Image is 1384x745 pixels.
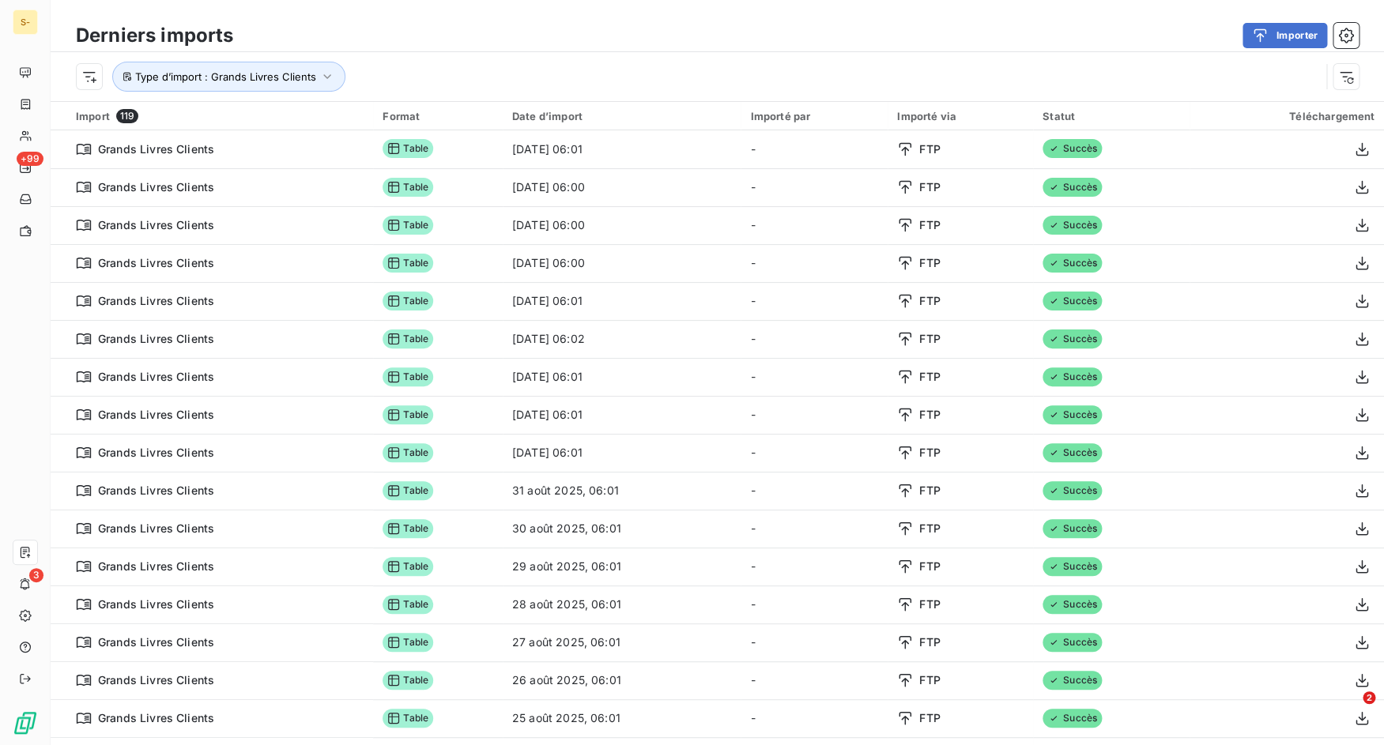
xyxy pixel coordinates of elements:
[1043,139,1102,158] span: Succès
[112,62,345,92] button: Type d’import : Grands Livres Clients
[76,109,364,123] div: Import
[383,519,433,538] span: Table
[503,661,741,699] td: 26 août 2025, 06:01
[1043,329,1102,348] span: Succès
[741,434,888,472] td: -
[76,21,233,50] h3: Derniers imports
[919,596,940,612] span: FTP
[503,585,741,623] td: 28 août 2025, 06:01
[741,623,888,661] td: -
[383,709,433,728] span: Table
[383,671,433,690] span: Table
[98,634,214,650] span: Grands Livres Clients
[741,168,888,206] td: -
[1043,519,1102,538] span: Succès
[1330,691,1368,729] iframe: Intercom live chat
[1043,481,1102,500] span: Succès
[503,510,741,547] td: 30 août 2025, 06:01
[741,396,888,434] td: -
[741,547,888,585] td: -
[383,557,433,576] span: Table
[919,331,940,347] span: FTP
[1043,292,1102,310] span: Succès
[383,443,433,462] span: Table
[383,405,433,424] span: Table
[1043,405,1102,424] span: Succès
[29,568,43,582] span: 3
[1043,633,1102,652] span: Succès
[503,547,741,585] td: 29 août 2025, 06:01
[383,139,433,158] span: Table
[919,710,940,726] span: FTP
[503,320,741,358] td: [DATE] 06:02
[383,633,433,652] span: Table
[919,521,940,536] span: FTP
[383,254,433,273] span: Table
[1043,443,1102,462] span: Succès
[116,109,138,123] span: 119
[13,710,38,736] img: Logo LeanPay
[383,178,433,197] span: Table
[741,358,888,396] td: -
[98,710,214,726] span: Grands Livres Clients
[503,396,741,434] td: [DATE] 06:01
[919,369,940,385] span: FTP
[503,358,741,396] td: [DATE] 06:01
[897,110,1024,122] div: Importé via
[741,282,888,320] td: -
[98,521,214,536] span: Grands Livres Clients
[1043,254,1102,273] span: Succès
[135,70,316,83] span: Type d’import : Grands Livres Clients
[741,661,888,699] td: -
[741,244,888,282] td: -
[503,434,741,472] td: [DATE] 06:01
[919,445,940,461] span: FTP
[383,329,433,348] span: Table
[919,293,940,309] span: FTP
[503,206,741,244] td: [DATE] 06:00
[503,168,741,206] td: [DATE] 06:00
[98,445,214,461] span: Grands Livres Clients
[919,407,940,423] span: FTP
[512,110,732,122] div: Date d’import
[503,282,741,320] td: [DATE] 06:01
[98,596,214,612] span: Grands Livres Clients
[503,623,741,661] td: 27 août 2025, 06:01
[741,585,888,623] td: -
[503,130,741,168] td: [DATE] 06:01
[741,472,888,510] td: -
[741,130,888,168] td: -
[383,110,493,122] div: Format
[919,483,940,499] span: FTP
[1043,557,1102,576] span: Succès
[98,483,214,499] span: Grands Livres Clients
[1043,367,1102,386] span: Succès
[750,110,878,122] div: Importé par
[1043,216,1102,235] span: Succès
[383,595,433,614] span: Table
[383,292,433,310] span: Table
[741,206,888,244] td: -
[98,331,214,347] span: Grands Livres Clients
[98,369,214,385] span: Grands Livres Clients
[98,407,214,423] span: Grands Livres Clients
[98,559,214,574] span: Grands Livres Clients
[383,367,433,386] span: Table
[98,179,214,195] span: Grands Livres Clients
[741,699,888,737] td: -
[98,217,214,233] span: Grands Livres Clients
[98,293,214,309] span: Grands Livres Clients
[919,179,940,195] span: FTP
[1363,691,1375,704] span: 2
[98,141,214,157] span: Grands Livres Clients
[1043,709,1102,728] span: Succès
[741,510,888,547] td: -
[919,559,940,574] span: FTP
[503,472,741,510] td: 31 août 2025, 06:01
[1043,110,1180,122] div: Statut
[1199,110,1375,122] div: Téléchargement
[98,672,214,688] span: Grands Livres Clients
[503,244,741,282] td: [DATE] 06:00
[503,699,741,737] td: 25 août 2025, 06:01
[17,152,43,166] span: +99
